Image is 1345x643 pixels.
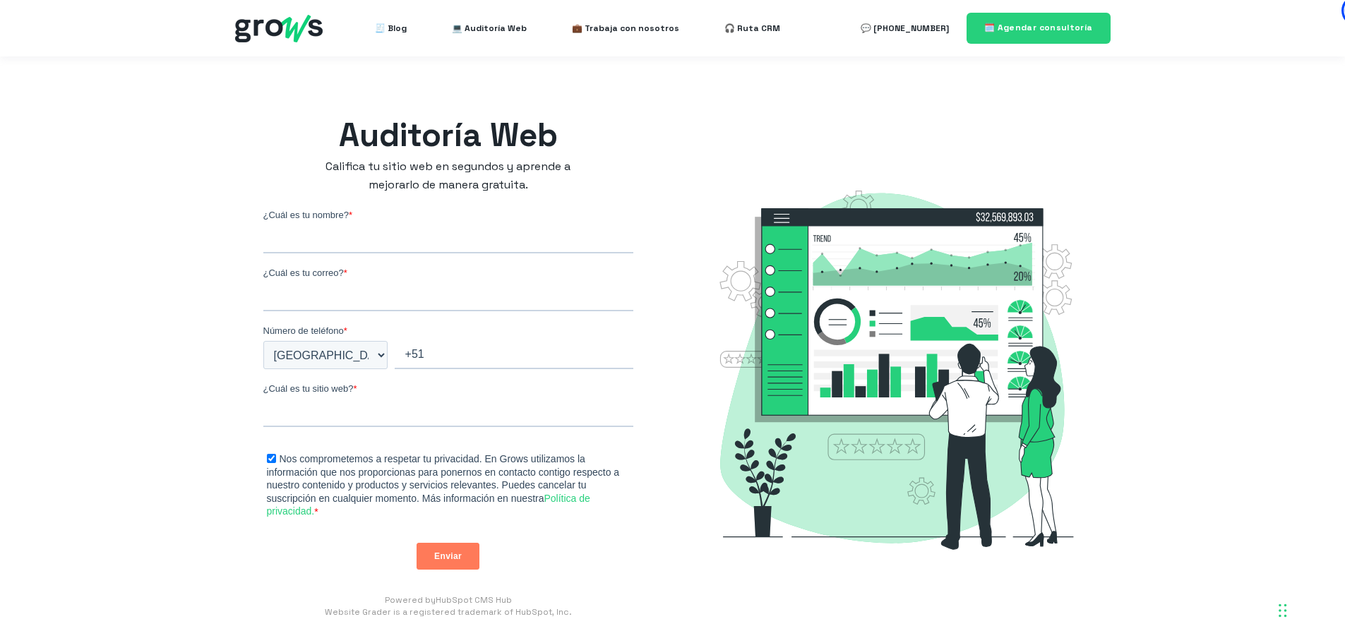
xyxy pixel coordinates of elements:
[267,493,590,517] a: Política de privacidad.
[452,14,527,42] a: 💻 Auditoría Web
[572,14,679,42] a: 💼 Trabaja con nosotros
[263,594,633,618] p: Powered by Website Grader is a registered trademark of HubSpot, Inc.
[984,22,1093,33] span: 🗓️ Agendar consultoría
[267,453,620,517] span: Nos comprometemos a respetar tu privacidad. En Grows utilizamos la información que nos proporcion...
[263,325,344,336] span: Número de teléfono
[1279,589,1287,632] div: Arrastrar
[436,594,512,606] a: HubSpot CMS Hub
[300,157,596,194] h2: Califica tu sitio web en segundos y aprende a mejorarlo de manera gratuita.
[235,15,323,42] img: grows - hubspot
[417,543,479,570] input: Enviar
[263,113,633,157] h1: Auditoría Web
[861,14,949,42] a: 💬 [PHONE_NUMBER]
[1274,575,1345,643] div: Widget de chat
[967,13,1111,43] a: 🗓️ Agendar consultoría
[1274,575,1345,643] iframe: Chat Widget
[263,383,354,394] span: ¿Cuál es tu sitio web?
[267,454,276,463] input: Nos comprometemos a respetar tu privacidad. En Grows utilizamos la información que nos proporcion...
[724,14,780,42] a: 🎧 Ruta CRM
[263,268,344,278] span: ¿Cuál es tu correo?
[263,210,349,220] span: ¿Cuál es tu nombre?
[375,14,407,42] a: 🧾 Blog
